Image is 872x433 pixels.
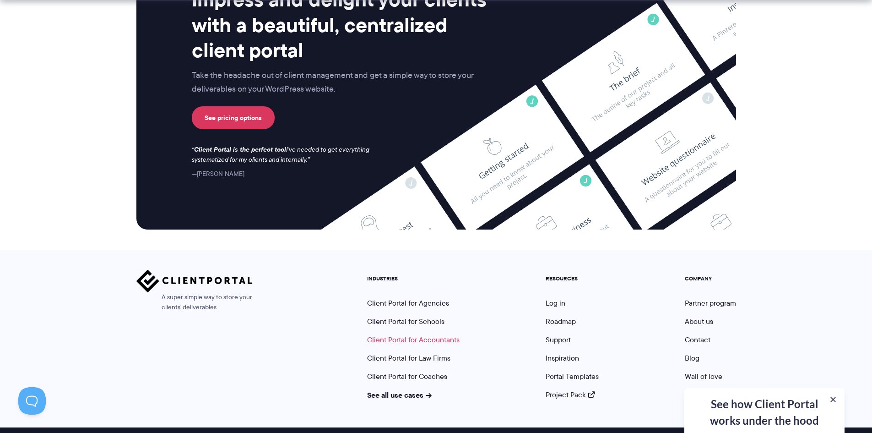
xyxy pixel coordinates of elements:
a: Portal Templates [546,371,599,382]
a: About us [685,316,713,327]
a: Log in [546,298,565,308]
p: Take the headache out of client management and get a simple way to store your deliverables on you... [192,69,493,96]
a: See pricing options [192,106,275,129]
cite: [PERSON_NAME] [192,169,244,178]
a: Client Portal for Accountants [367,334,460,345]
a: Client Portal for Coaches [367,371,447,382]
iframe: Toggle Customer Support [18,387,46,415]
span: A super simple way to store your clients' deliverables [136,292,253,312]
a: Client Portal for Schools [367,316,444,327]
a: Contact [685,334,710,345]
a: Wall of love [685,371,722,382]
p: I've needed to get everything systematized for my clients and internally. [192,145,379,165]
h5: RESOURCES [546,275,599,282]
h5: INDUSTRIES [367,275,460,282]
a: Blog [685,353,699,363]
a: See all use cases [367,389,432,400]
a: Inspiration [546,353,579,363]
a: Roadmap [546,316,576,327]
h5: COMPANY [685,275,736,282]
a: Support [546,334,571,345]
a: Client Portal for Agencies [367,298,449,308]
strong: Client Portal is the perfect tool [194,144,286,154]
a: Project Pack [546,389,595,400]
a: Client Portal for Law Firms [367,353,450,363]
a: Partner program [685,298,736,308]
